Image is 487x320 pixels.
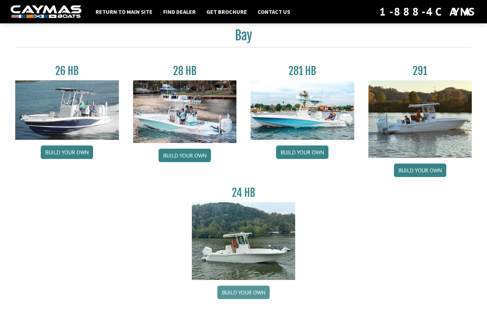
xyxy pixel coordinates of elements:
h3: 28 HB [133,64,237,78]
h2: Bay [15,28,472,47]
a: Return to main site [92,7,156,16]
a: Build your own [159,149,211,162]
img: 26_new_photo_resized.jpg [15,80,119,140]
a: Contact Us [254,7,294,16]
img: 24_HB_thumbnail.jpg [192,202,296,280]
a: Find Dealer [160,7,199,16]
img: white-logo-c9c8dbefe5ff5ceceb0f0178aa75bf4bb51f6bca0971e226c86eb53dfe498488.png [11,5,81,18]
h3: 26 HB [15,64,119,78]
a: Get Brochure [203,7,251,16]
img: 28-hb-twin.jpg [251,80,354,140]
img: 291_Thumbnail.jpg [368,80,472,158]
h3: 281 HB [251,64,354,78]
a: Build your own [394,164,446,177]
h3: 24 HB [192,186,296,199]
a: Build your own [276,145,328,159]
div: 1-888-4CAYMAS [379,4,476,19]
a: Build your own [41,145,93,159]
img: 28_hb_thumbnail_for_caymas_connect.jpg [133,80,237,143]
a: Build your own [217,286,270,299]
h3: 291 [368,64,472,78]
